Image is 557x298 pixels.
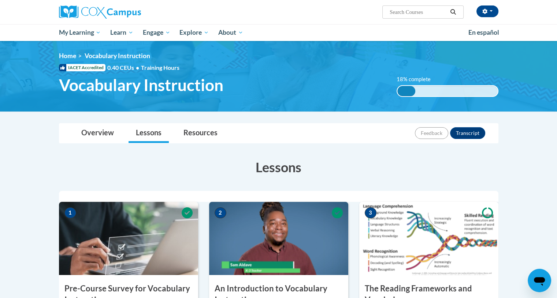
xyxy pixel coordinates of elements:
[54,24,106,41] a: My Learning
[85,52,150,60] span: Vocabulary Instruction
[59,75,223,95] span: Vocabulary Instruction
[143,28,170,37] span: Engage
[74,124,121,143] a: Overview
[59,5,141,19] img: Cox Campus
[59,158,498,176] h3: Lessons
[136,64,139,71] span: •
[138,24,175,41] a: Engage
[450,127,485,139] button: Transcript
[448,8,458,16] button: Search
[218,28,243,37] span: About
[175,24,213,41] a: Explore
[107,64,141,72] span: 0.40 CEUs
[129,124,169,143] a: Lessons
[59,202,198,275] img: Course Image
[59,52,76,60] a: Home
[415,127,448,139] button: Feedback
[110,28,133,37] span: Learn
[213,24,248,41] a: About
[468,29,499,36] span: En español
[397,86,415,96] div: 18% complete
[59,5,198,19] a: Cox Campus
[179,28,209,37] span: Explore
[359,202,498,275] img: Course Image
[209,202,348,275] img: Course Image
[215,207,226,218] span: 2
[464,25,504,40] a: En español
[59,64,105,71] span: IACET Accredited
[176,124,225,143] a: Resources
[389,8,448,16] input: Search Courses
[48,24,509,41] div: Main menu
[397,75,439,83] label: 18% complete
[141,64,179,71] span: Training Hours
[528,269,551,292] iframe: Button to launch messaging window
[64,207,76,218] span: 1
[476,5,498,17] button: Account Settings
[105,24,138,41] a: Learn
[365,207,376,218] span: 3
[59,28,101,37] span: My Learning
